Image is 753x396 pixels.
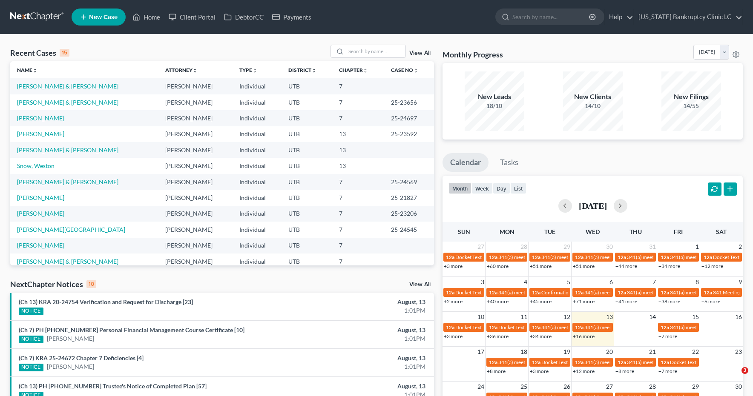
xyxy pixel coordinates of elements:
a: +45 more [530,298,552,305]
a: +34 more [658,263,680,269]
td: UTB [282,126,332,142]
a: +34 more [530,333,552,339]
span: 12a [532,324,540,330]
a: +3 more [444,263,463,269]
div: 1:01PM [296,334,425,343]
a: +7 more [658,333,677,339]
span: 12a [704,289,712,296]
div: New Filings [661,92,721,102]
div: New Clients [563,92,623,102]
a: DebtorCC [220,9,268,25]
span: 12a [532,359,540,365]
td: [PERSON_NAME] [158,238,233,254]
td: Individual [233,110,281,126]
span: 20 [605,347,614,357]
td: 7 [332,206,384,222]
span: New Case [89,14,118,20]
td: 25-24697 [384,110,434,126]
div: August, 13 [296,326,425,334]
span: Docket Text: for [PERSON_NAME] & [PERSON_NAME] [455,324,577,330]
td: UTB [282,94,332,110]
td: UTB [282,254,332,269]
a: Calendar [443,153,489,172]
a: +12 more [701,263,723,269]
span: 12a [618,289,626,296]
td: Individual [233,142,281,158]
span: Confirmation Hearing for [PERSON_NAME] [541,289,639,296]
a: +51 more [530,263,552,269]
span: Fri [674,228,683,235]
span: 341(a) meeting for [PERSON_NAME] [584,289,667,296]
td: Individual [233,190,281,205]
td: 7 [332,78,384,94]
span: 26 [563,382,571,392]
div: 15 [60,49,69,57]
span: 341(a) meeting for [PERSON_NAME] & [PERSON_NAME] [498,359,626,365]
a: (Ch 13) PH [PHONE_NUMBER] Trustee's Notice of Completed Plan [57] [19,382,207,390]
span: 12a [446,254,454,260]
span: 28 [520,242,528,252]
span: Docket Text: for Crystal [PERSON_NAME] [541,359,634,365]
span: 3 [480,277,485,287]
td: Individual [233,126,281,142]
td: Individual [233,238,281,254]
span: 18 [520,347,528,357]
span: 27 [477,242,485,252]
span: 341(a) meeting for [PERSON_NAME] [541,254,624,260]
a: Typeunfold_more [239,67,257,73]
span: 17 [477,347,485,357]
a: +71 more [573,298,595,305]
span: 9 [738,277,743,287]
td: Individual [233,78,281,94]
span: 28 [648,382,657,392]
span: 31 [648,242,657,252]
td: Individual [233,222,281,237]
span: 12a [489,359,497,365]
span: 2 [738,242,743,252]
td: [PERSON_NAME] [158,110,233,126]
span: 12a [532,289,540,296]
td: UTB [282,238,332,254]
span: 341(a) meeting for [PERSON_NAME] & [PERSON_NAME] [584,359,712,365]
div: August, 13 [296,354,425,362]
span: 341(a) meeting for [PERSON_NAME] [498,254,581,260]
i: unfold_more [193,68,198,73]
td: 7 [332,254,384,269]
td: UTB [282,222,332,237]
span: Sat [716,228,727,235]
td: UTB [282,78,332,94]
div: NOTICE [19,364,43,371]
a: +8 more [615,368,634,374]
span: Docket Text: for [PERSON_NAME] [455,254,532,260]
td: [PERSON_NAME] [158,142,233,158]
td: Individual [233,158,281,174]
a: +41 more [615,298,637,305]
span: 12a [575,324,583,330]
span: 341(a) meeting for [PERSON_NAME] [498,289,581,296]
span: 12a [446,289,454,296]
i: unfold_more [413,68,418,73]
a: Tasks [492,153,526,172]
a: [PERSON_NAME] [17,114,64,122]
span: 341(a) meeting for [PERSON_NAME] [584,324,667,330]
td: 25-21827 [384,190,434,205]
span: 12a [661,254,669,260]
td: Individual [233,94,281,110]
div: 14/55 [661,102,721,110]
td: 25-23656 [384,94,434,110]
td: UTB [282,174,332,190]
td: UTB [282,110,332,126]
a: Client Portal [164,9,220,25]
span: 341(a) meeting for [DEMOGRAPHIC_DATA][PERSON_NAME] [541,324,680,330]
span: Sun [458,228,470,235]
span: Wed [586,228,600,235]
span: 12a [618,359,626,365]
span: 341(a) meeting for [PERSON_NAME] [584,254,667,260]
td: [PERSON_NAME] [158,94,233,110]
span: 27 [605,382,614,392]
a: View All [409,282,431,288]
div: August, 13 [296,382,425,390]
a: Snow, Weston [17,162,55,169]
td: [PERSON_NAME] [158,174,233,190]
div: 14/10 [563,102,623,110]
